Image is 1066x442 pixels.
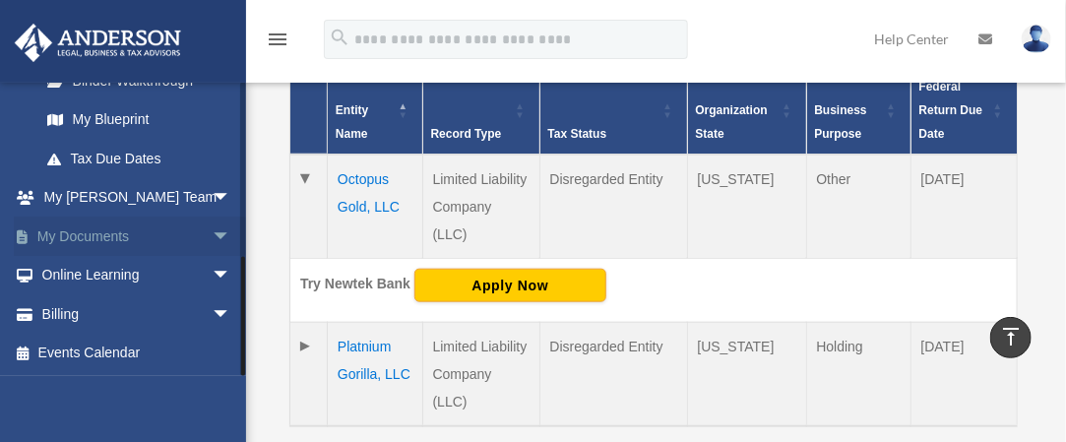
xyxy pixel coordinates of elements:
td: [US_STATE] [687,155,806,259]
th: Record Type: Activate to sort [422,66,539,155]
td: Disregarded Entity [539,322,687,426]
a: My [PERSON_NAME] Teamarrow_drop_down [14,178,261,218]
td: [US_STATE] [687,322,806,426]
span: Federal Return Due Date [919,80,983,141]
a: menu [266,34,289,51]
td: [DATE] [910,322,1017,426]
a: My Documentsarrow_drop_down [14,217,261,256]
span: arrow_drop_down [212,256,251,296]
i: menu [266,28,289,51]
th: Tax Status: Activate to sort [539,66,687,155]
td: Platnium Gorilla, LLC [328,322,423,426]
th: Entity Name: Activate to invert sorting [328,66,423,155]
a: Online Learningarrow_drop_down [14,256,261,295]
th: Federal Return Due Date: Activate to sort [910,66,1017,155]
a: My Blueprint [28,100,251,140]
span: Organization State [696,103,768,141]
button: Apply Now [414,269,606,302]
span: arrow_drop_down [212,294,251,335]
td: Octopus Gold, LLC [328,155,423,259]
span: Record Type [431,127,502,141]
td: Holding [806,322,910,426]
td: Limited Liability Company (LLC) [422,322,539,426]
img: User Pic [1022,25,1051,53]
span: arrow_drop_down [212,178,251,219]
th: Organization State: Activate to sort [687,66,806,155]
span: Tax Status [548,127,607,141]
a: vertical_align_top [990,317,1032,358]
td: Disregarded Entity [539,155,687,259]
span: arrow_drop_down [212,217,251,257]
div: Try Newtek Bank [300,272,410,296]
a: Tax Due Dates [28,139,251,178]
td: Limited Liability Company (LLC) [422,155,539,259]
a: Billingarrow_drop_down [14,294,261,334]
i: vertical_align_top [999,325,1023,348]
td: Other [806,155,910,259]
img: Anderson Advisors Platinum Portal [9,24,187,62]
i: search [329,27,350,48]
a: Events Calendar [14,334,261,373]
span: Entity Name [336,103,368,141]
th: Business Purpose: Activate to sort [806,66,910,155]
td: [DATE] [910,155,1017,259]
span: Business Purpose [815,103,867,141]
